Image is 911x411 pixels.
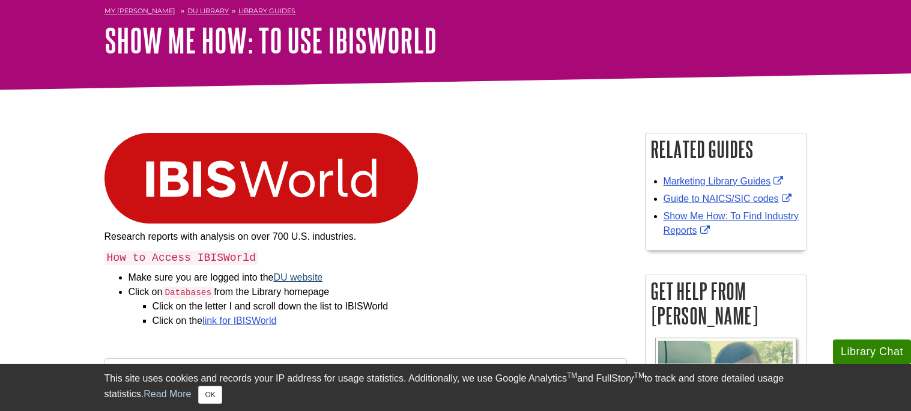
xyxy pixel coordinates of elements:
button: Library Chat [833,339,911,364]
li: Click on the letter I and scroll down the list to IBISWorld [153,299,627,314]
nav: breadcrumb [104,3,807,22]
a: DU Library [187,7,229,15]
li: Click on the [153,314,627,328]
a: link for IBISWorld [202,315,276,326]
a: Link opens in new window [664,193,794,204]
img: ibisworld logo [104,133,418,224]
a: Library Guides [238,7,295,15]
div: This site uses cookies and records your IP address for usage statistics. Additionally, we use Goo... [104,371,807,404]
a: Read More [144,389,191,399]
button: Close [198,386,222,404]
li: Make sure you are logged into the [129,270,627,285]
h2: What to Find in IBISWorld [105,359,626,391]
a: Link opens in new window [664,176,787,186]
a: DU website [273,272,322,282]
sup: TM [634,371,644,380]
li: Click on from the Library homepage [129,285,627,329]
code: How to Access IBISWorld [104,251,258,265]
h2: Related Guides [646,133,807,165]
a: Link opens in new window [664,211,799,236]
a: Show Me How: To Use IBISWorld [104,22,437,59]
h2: Get Help From [PERSON_NAME] [646,275,807,332]
code: Databases [162,287,214,299]
sup: TM [567,371,577,380]
p: Research reports with analysis on over 700 U.S. industries. [104,230,627,244]
a: My [PERSON_NAME] [104,6,175,16]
